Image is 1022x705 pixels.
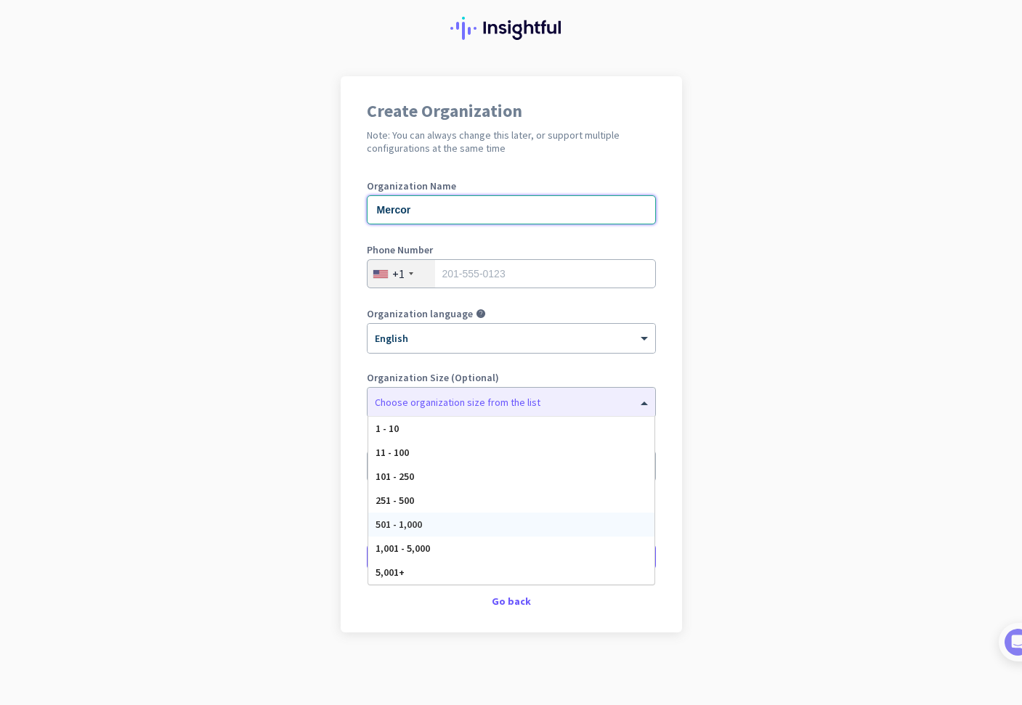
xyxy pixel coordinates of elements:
div: +1 [392,266,405,281]
span: 1 - 10 [376,422,399,435]
span: 11 - 100 [376,446,409,459]
label: Organization Size (Optional) [367,372,656,383]
span: 1,001 - 5,000 [376,542,430,555]
label: Phone Number [367,245,656,255]
i: help [476,309,486,319]
label: Organization Name [367,181,656,191]
span: 5,001+ [376,566,405,579]
div: Go back [367,596,656,606]
input: What is the name of your organization? [367,195,656,224]
h2: Note: You can always change this later, or support multiple configurations at the same time [367,129,656,155]
img: Insightful [450,17,572,40]
span: 501 - 1,000 [376,518,422,531]
span: 251 - 500 [376,494,414,507]
label: Organization Time Zone [367,436,656,447]
button: Create Organization [367,544,656,570]
input: 201-555-0123 [367,259,656,288]
h1: Create Organization [367,102,656,120]
span: 101 - 250 [376,470,414,483]
div: Options List [368,417,654,584]
label: Organization language [367,309,473,319]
